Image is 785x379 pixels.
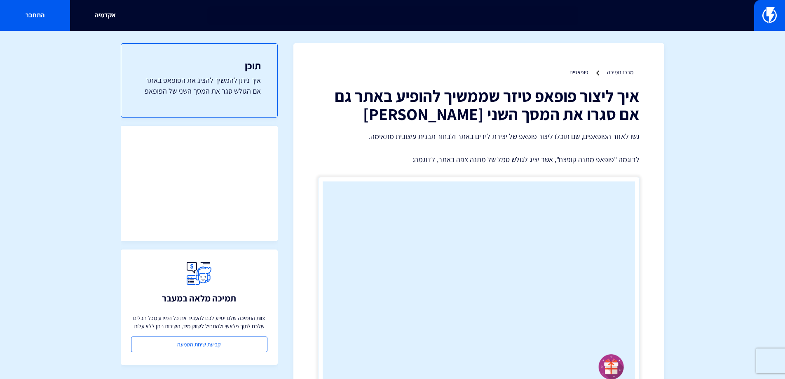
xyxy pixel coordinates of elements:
[138,60,261,71] h3: תוכן
[318,87,640,123] h1: איך ליצור פופאפ טיזר שממשיך להופיע באתר גם אם סגרו את המסך השני [PERSON_NAME]
[318,131,640,142] p: גשו לאזור הפופאפים, שם תוכלו ליצור פופאפ של יצירת לידים באתר ולבחור תבנית עיצובית מתאימה.
[207,6,578,25] input: חיפוש מהיר...
[138,75,261,96] a: איך ניתן להמשיך להציג את הפופאפ באתר אם הגולש סגר את המסך השני של הפופאפ
[131,337,267,352] a: קביעת שיחת הטמעה
[569,68,588,76] a: פופאפים
[162,293,236,303] h3: תמיכה מלאה במעבר
[318,154,640,165] p: לדוגמה "פופאפ מתנה קופצת", אשר יציג לגולש סמל של מתנה צפה באתר, לדוגמה:
[131,314,267,330] p: צוות התמיכה שלנו יסייע לכם להעביר את כל המידע מכל הכלים שלכם לתוך פלאשי ולהתחיל לשווק מיד, השירות...
[607,68,633,76] a: מרכז תמיכה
